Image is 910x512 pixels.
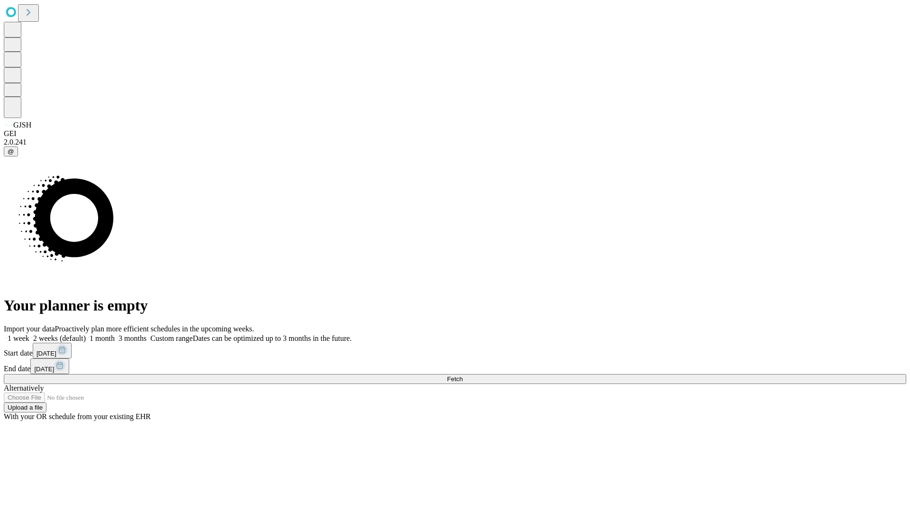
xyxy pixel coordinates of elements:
span: With your OR schedule from your existing EHR [4,412,151,421]
span: Alternatively [4,384,44,392]
span: [DATE] [34,366,54,373]
span: 2 weeks (default) [33,334,86,342]
div: GEI [4,129,906,138]
span: 3 months [118,334,146,342]
span: Proactively plan more efficient schedules in the upcoming weeks. [55,325,254,333]
button: Fetch [4,374,906,384]
div: Start date [4,343,906,358]
span: [DATE] [36,350,56,357]
button: [DATE] [30,358,69,374]
span: Import your data [4,325,55,333]
button: [DATE] [33,343,72,358]
span: 1 month [90,334,115,342]
span: Fetch [447,375,463,383]
button: Upload a file [4,402,46,412]
div: End date [4,358,906,374]
button: @ [4,146,18,156]
h1: Your planner is empty [4,297,906,314]
span: Custom range [150,334,192,342]
span: GJSH [13,121,31,129]
div: 2.0.241 [4,138,906,146]
span: Dates can be optimized up to 3 months in the future. [193,334,352,342]
span: 1 week [8,334,29,342]
span: @ [8,148,14,155]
